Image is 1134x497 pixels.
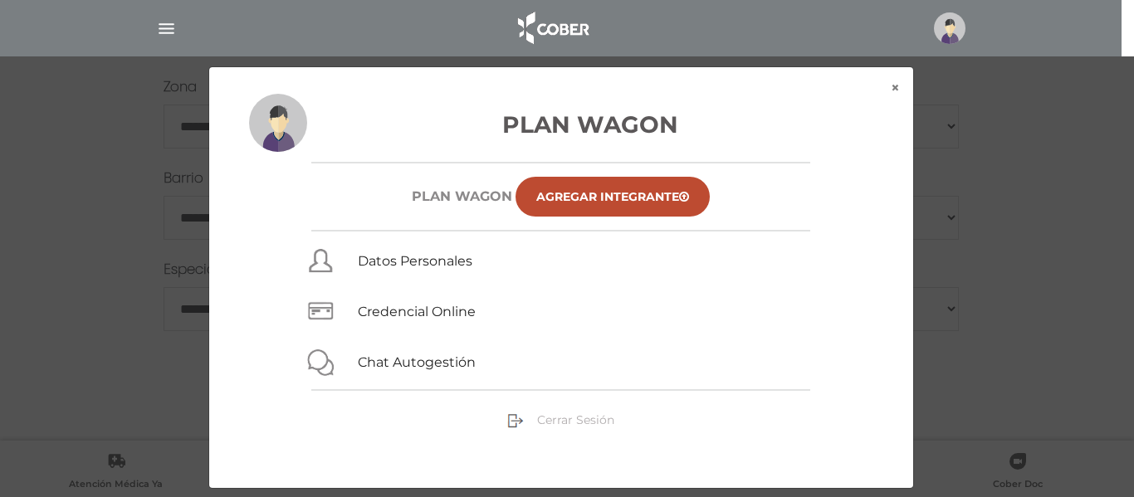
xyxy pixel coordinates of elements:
a: Agregar Integrante [516,177,710,217]
a: Chat Autogestión [358,354,476,370]
img: profile-placeholder.svg [249,94,307,152]
a: Datos Personales [358,253,472,269]
img: sign-out.png [507,412,524,429]
a: Credencial Online [358,304,476,319]
a: Cerrar Sesión [507,412,614,426]
span: Cerrar Sesión [537,412,614,427]
img: profile-placeholder.svg [934,12,965,44]
img: logo_cober_home-white.png [509,8,596,48]
h6: Plan WAGON [412,188,512,204]
button: × [877,67,913,109]
img: Cober_menu-lines-white.svg [156,18,177,39]
h3: Plan Wagon [249,107,873,142]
